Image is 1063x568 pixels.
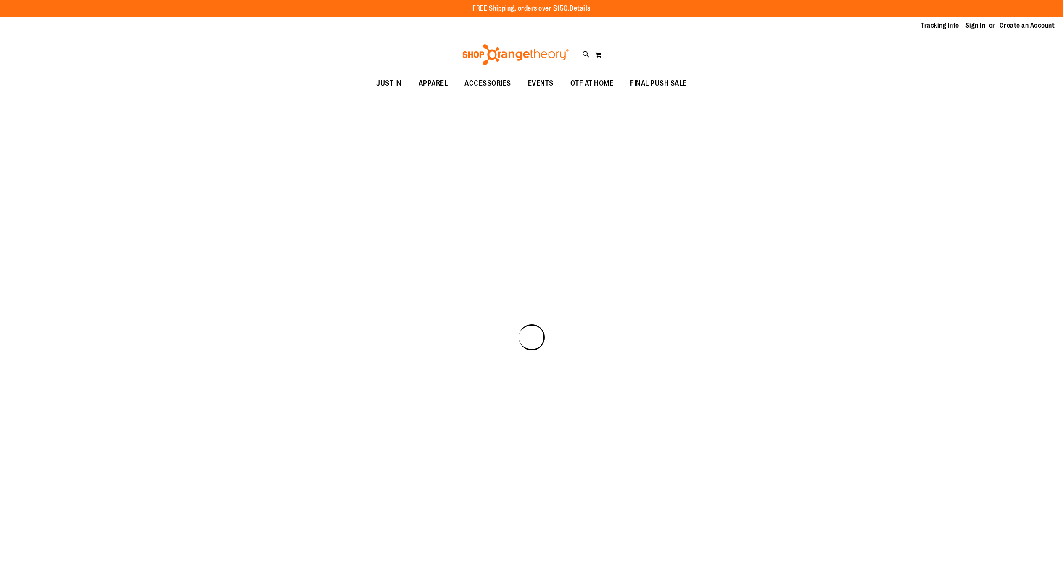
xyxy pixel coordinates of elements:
[570,5,591,12] a: Details
[562,74,622,93] a: OTF AT HOME
[622,74,695,93] a: FINAL PUSH SALE
[472,4,591,13] p: FREE Shipping, orders over $150.
[410,74,456,93] a: APPAREL
[570,74,614,93] span: OTF AT HOME
[921,21,959,30] a: Tracking Info
[461,44,570,65] img: Shop Orangetheory
[630,74,687,93] span: FINAL PUSH SALE
[464,74,511,93] span: ACCESSORIES
[965,21,986,30] a: Sign In
[528,74,554,93] span: EVENTS
[368,74,410,93] a: JUST IN
[419,74,448,93] span: APPAREL
[520,74,562,93] a: EVENTS
[376,74,402,93] span: JUST IN
[1000,21,1055,30] a: Create an Account
[456,74,520,93] a: ACCESSORIES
